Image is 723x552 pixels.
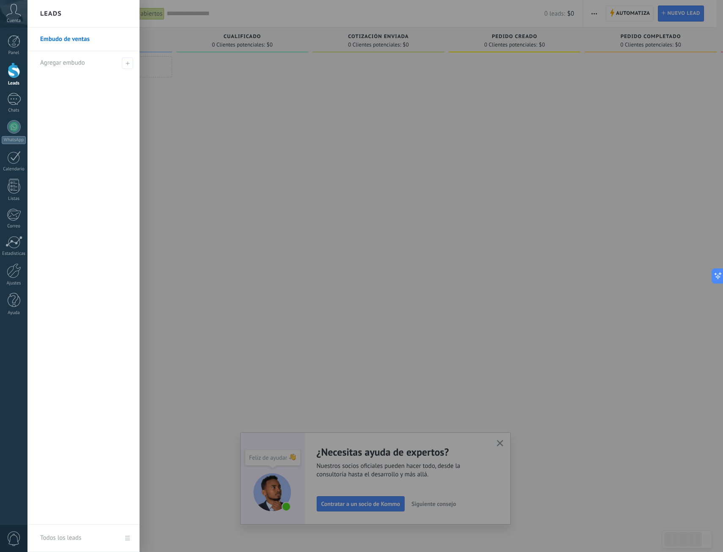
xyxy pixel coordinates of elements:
[2,167,26,172] div: Calendario
[2,251,26,257] div: Estadísticas
[122,57,133,69] span: Agregar embudo
[2,108,26,113] div: Chats
[40,27,131,51] a: Embudo de ventas
[2,310,26,316] div: Ayuda
[2,281,26,286] div: Ajustes
[7,18,21,24] span: Cuenta
[40,526,81,550] div: Todos los leads
[40,0,62,27] h2: Leads
[2,50,26,56] div: Panel
[2,81,26,86] div: Leads
[27,525,140,552] a: Todos los leads
[2,196,26,202] div: Listas
[40,59,85,67] span: Agregar embudo
[2,136,26,144] div: WhatsApp
[2,224,26,229] div: Correo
